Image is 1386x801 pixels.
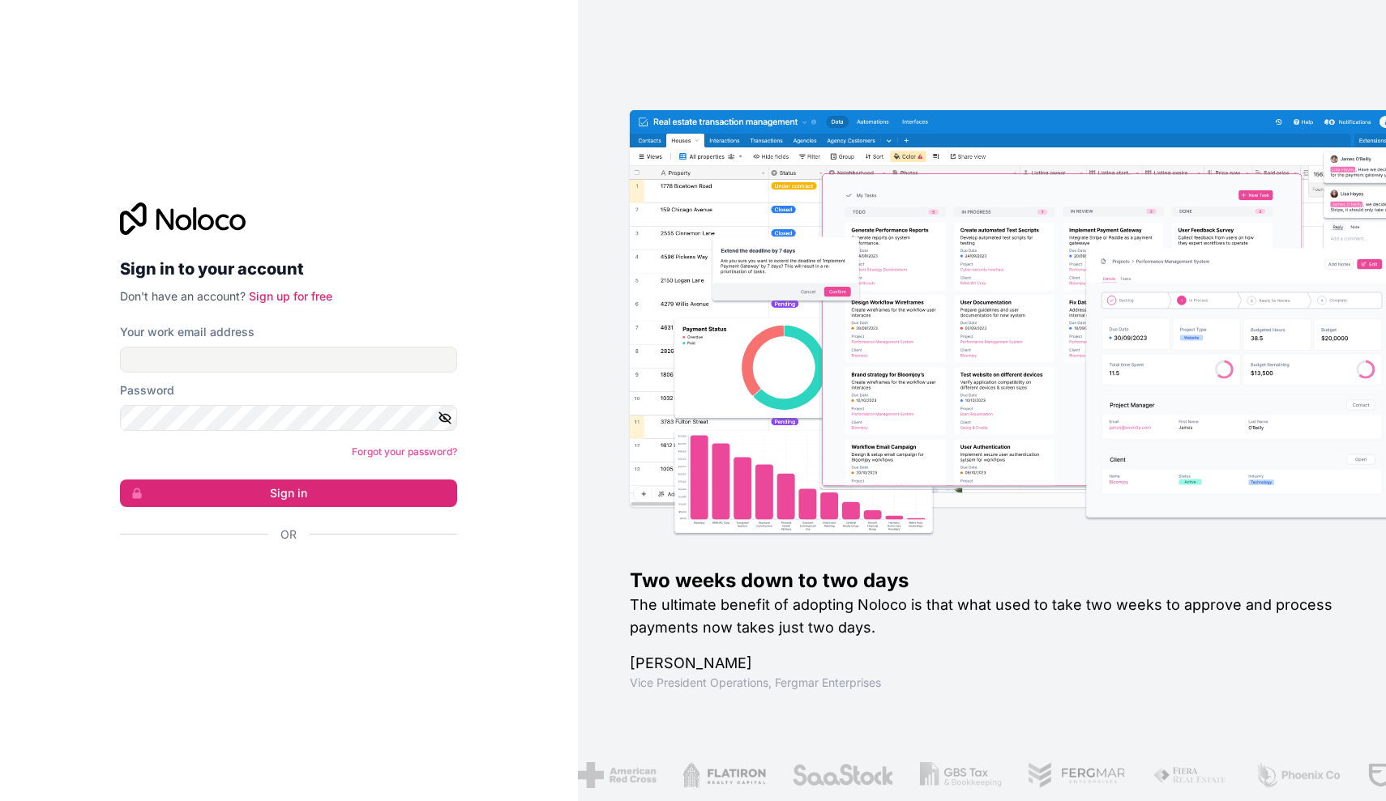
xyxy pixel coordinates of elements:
[577,762,656,788] img: /assets/american-red-cross-BAupjrZR.png
[919,762,1002,788] img: /assets/gbstax-C-GtDUiK.png
[1027,762,1126,788] img: /assets/fergmar-CudnrXN5.png
[120,560,444,596] div: Sign in with Google. Opens in new tab
[630,675,1335,691] h1: Vice President Operations , Fergmar Enterprises
[112,560,452,596] iframe: Sign in with Google Button
[120,347,457,373] input: Email address
[682,762,766,788] img: /assets/flatiron-C8eUkumj.png
[630,568,1335,594] h1: Two weeks down to two days
[630,594,1335,639] h2: The ultimate benefit of adopting Noloco is that what used to take two weeks to approve and proces...
[1152,762,1228,788] img: /assets/fiera-fwj2N5v4.png
[630,652,1335,675] h1: [PERSON_NAME]
[249,289,332,303] a: Sign up for free
[352,445,457,458] a: Forgot your password?
[120,254,457,283] h2: Sign in to your account
[120,479,457,507] button: Sign in
[120,382,174,398] label: Password
[120,405,457,431] input: Password
[280,526,297,543] span: Or
[1254,762,1341,788] img: /assets/phoenix-BREaitsQ.png
[120,289,246,303] span: Don't have an account?
[791,762,893,788] img: /assets/saastock-C6Zbiodz.png
[120,324,255,340] label: Your work email address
